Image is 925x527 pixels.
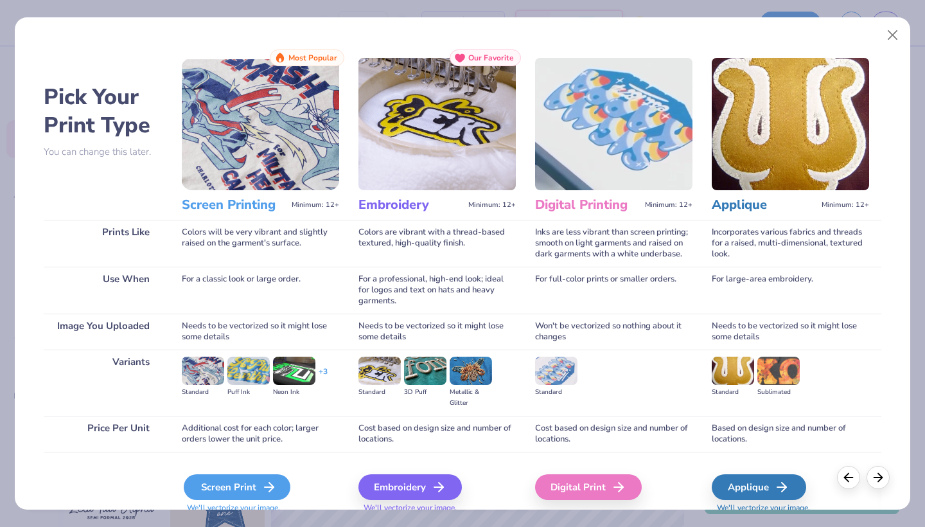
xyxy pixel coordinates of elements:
div: Additional cost for each color; larger orders lower the unit price. [182,416,339,452]
div: Won't be vectorized so nothing about it changes [535,314,692,350]
h3: Embroidery [358,197,463,213]
img: Standard [535,357,577,385]
span: Minimum: 12+ [292,201,339,210]
span: We'll vectorize your image. [182,503,339,514]
div: Screen Print [184,474,290,500]
div: Colors are vibrant with a thread-based textured, high-quality finish. [358,220,516,267]
img: Neon Ink [273,357,315,385]
div: Price Per Unit [44,416,163,452]
div: Digital Print [535,474,642,500]
div: Standard [358,387,401,398]
div: Variants [44,350,163,416]
img: Puff Ink [227,357,270,385]
h3: Applique [712,197,816,213]
div: Metallic & Glitter [450,387,492,409]
button: Close [881,23,905,48]
div: Applique [712,474,806,500]
div: Sublimated [757,387,800,398]
img: Standard [712,357,754,385]
div: Incorporates various fabrics and threads for a raised, multi-dimensional, textured look. [712,220,869,267]
img: Digital Printing [535,58,692,190]
div: Use When [44,267,163,314]
div: Cost based on design size and number of locations. [535,416,692,452]
span: Minimum: 12+ [468,201,516,210]
div: 3D Puff [404,387,446,398]
span: We'll vectorize your image. [712,503,869,514]
div: Prints Like [44,220,163,267]
span: Most Popular [288,53,337,62]
img: Embroidery [358,58,516,190]
div: Image You Uploaded [44,314,163,350]
span: Our Favorite [468,53,514,62]
div: For full-color prints or smaller orders. [535,267,692,314]
img: Standard [358,357,401,385]
div: Inks are less vibrant than screen printing; smooth on light garments and raised on dark garments ... [535,220,692,267]
div: Standard [182,387,224,398]
div: Needs to be vectorized so it might lose some details [182,314,339,350]
p: You can change this later. [44,147,163,157]
div: For a classic look or large order. [182,267,339,314]
div: Based on design size and number of locations. [712,416,869,452]
span: We'll vectorize your image. [358,503,516,514]
h3: Screen Printing [182,197,286,213]
h2: Pick Your Print Type [44,83,163,139]
div: Needs to be vectorized so it might lose some details [358,314,516,350]
span: Minimum: 12+ [645,201,692,210]
div: Standard [535,387,577,398]
img: 3D Puff [404,357,446,385]
div: Colors will be very vibrant and slightly raised on the garment's surface. [182,220,339,267]
div: + 3 [319,366,328,388]
div: Cost based on design size and number of locations. [358,416,516,452]
img: Applique [712,58,869,190]
span: Minimum: 12+ [822,201,869,210]
img: Standard [182,357,224,385]
div: For a professional, high-end look; ideal for logos and text on hats and heavy garments. [358,267,516,314]
div: For large-area embroidery. [712,267,869,314]
img: Metallic & Glitter [450,357,492,385]
div: Standard [712,387,754,398]
img: Sublimated [757,357,800,385]
div: Needs to be vectorized so it might lose some details [712,314,869,350]
div: Neon Ink [273,387,315,398]
div: Embroidery [358,474,462,500]
h3: Digital Printing [535,197,640,213]
img: Screen Printing [182,58,339,190]
div: Puff Ink [227,387,270,398]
